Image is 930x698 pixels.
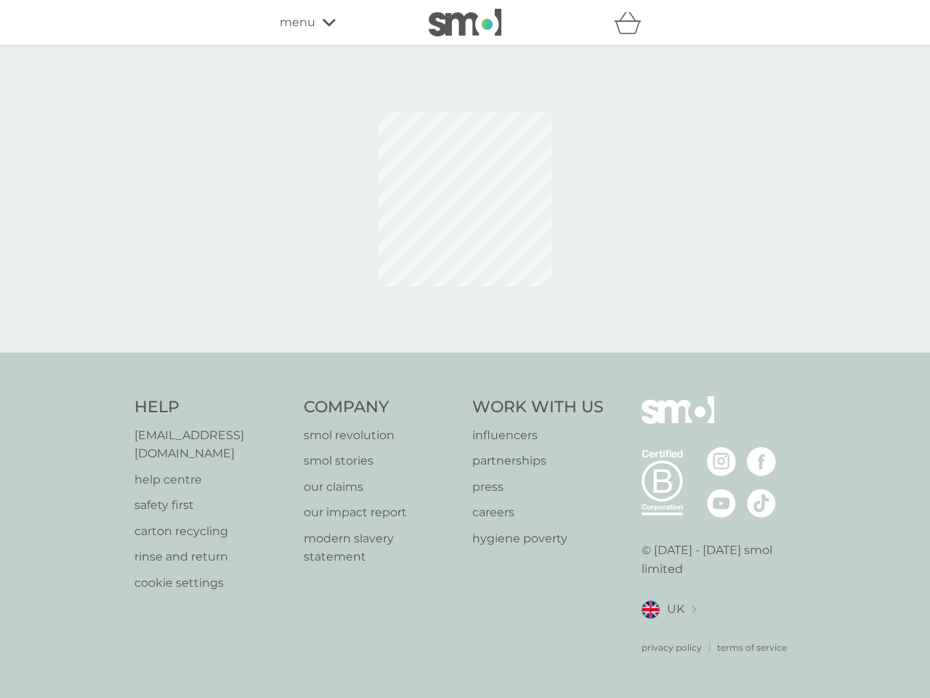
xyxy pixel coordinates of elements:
a: modern slavery statement [304,529,458,566]
a: careers [472,503,604,522]
h4: Work With Us [472,396,604,419]
a: terms of service [717,641,787,654]
div: basket [614,8,650,37]
a: press [472,478,604,497]
a: our impact report [304,503,458,522]
span: UK [667,600,684,619]
h4: Company [304,396,458,419]
a: help centre [134,470,289,489]
img: visit the smol Youtube page [707,489,736,518]
img: UK flag [642,601,660,619]
img: smol [642,396,714,446]
a: safety first [134,496,289,515]
a: hygiene poverty [472,529,604,548]
img: smol [429,9,501,36]
a: carton recycling [134,522,289,541]
a: cookie settings [134,574,289,593]
a: [EMAIL_ADDRESS][DOMAIN_NAME] [134,426,289,463]
a: influencers [472,426,604,445]
a: our claims [304,478,458,497]
img: visit the smol Facebook page [747,447,776,476]
p: © [DATE] - [DATE] smol limited [642,541,796,578]
a: rinse and return [134,547,289,566]
a: smol revolution [304,426,458,445]
span: menu [280,13,315,32]
h4: Help [134,396,289,419]
img: select a new location [692,606,696,614]
a: privacy policy [642,641,702,654]
a: partnerships [472,452,604,470]
img: visit the smol Tiktok page [747,489,776,518]
img: visit the smol Instagram page [707,447,736,476]
a: smol stories [304,452,458,470]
